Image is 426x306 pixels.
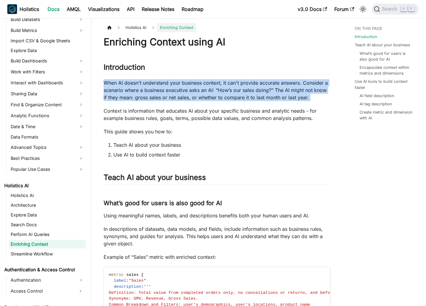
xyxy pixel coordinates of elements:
a: Import CSV & Google Sheets [9,37,86,45]
a: Forum [331,4,358,14]
h1: Enriching Context using AI [104,36,330,48]
span: { [141,273,144,277]
span: : [141,284,144,289]
span: Search [380,6,401,12]
span: ''' [144,284,151,289]
span: description [114,284,141,289]
a: Home page [104,23,115,32]
a: Popular Use Cases [9,164,86,174]
a: Roadmap [178,4,207,14]
li: Teach AI about your business [113,141,330,149]
li: Use AI to build context faster [113,151,330,158]
a: Access Control [9,286,75,296]
a: Sharing Data [9,89,86,99]
p: Example of “Sales” metric with enriched context: [104,253,330,261]
a: AI tag description [360,101,392,107]
a: Docs [44,4,63,14]
a: Visualizations [84,4,123,14]
p: Using meaningful names, labels, and descriptions benefits both your human users and AI. [104,212,330,219]
p: In descriptions of datasets, data models, and fields, include information such as business rules,... [104,225,330,247]
a: Explore Data [9,46,86,55]
a: Search Docs [9,220,86,229]
b: Holistics [20,5,39,13]
a: Perform AI Queries [9,230,86,239]
h2: Teach AI about your business [104,173,330,185]
p: This guide shows you how to: [104,128,330,135]
span: metric [109,273,124,277]
a: Build Dashboards [9,56,86,66]
span: Holistics AI [122,23,149,32]
span: sales [126,273,139,277]
button: Search (Command+K) [371,4,419,15]
a: Architecture [9,201,86,209]
a: AMQL [63,4,84,14]
span: Synonyms: GMV, Revenue, Gross Sales. [109,296,198,301]
h3: What’s good for users is also good for AI [104,199,330,207]
a: What’s good for users is also good for AI [360,51,414,62]
a: Authentication [9,275,86,285]
a: Holistics AI [9,191,86,200]
a: Advanced Topics [9,142,86,152]
a: Release Notes [138,4,178,14]
a: Create metric and dimension with AI [360,109,414,121]
a: v3.0 Docs [294,4,331,14]
a: AI field description [360,93,394,99]
a: Enriching Context [9,240,86,248]
span: Enriching Context [157,23,196,32]
span: "Sales" [129,278,146,283]
a: Streamline Workflow [9,250,86,258]
span: Definition: Total value from completed orders only, no cancellations or returns, and before any d... [109,290,372,295]
a: Encapsulate context within metrics and dimensions [360,65,414,76]
a: Build Metrics [9,26,86,35]
span: : [126,278,129,283]
a: API [123,4,138,14]
img: Holistics [7,4,17,14]
button: Switch between dark and light mode (currently light mode) [358,4,368,14]
a: Use AI tools to build context faster [355,79,417,90]
h2: Introduction [104,63,330,74]
a: Analytic Functions [9,111,86,121]
a: Explore Data [9,211,86,219]
kbd: ⌘ [401,6,407,12]
a: HolisticsHolistics [7,4,39,14]
a: Authentication & Access Control [2,266,86,274]
span: label [114,278,126,283]
a: Data Formats [9,133,86,141]
a: Build Datasets [9,15,86,24]
a: Interact with Dashboards [9,78,86,88]
a: Teach AI about your business [355,42,410,48]
a: Introduction [355,34,377,40]
p: Context is information that educates AI about your specific business and analytic needs - for exa... [104,107,330,122]
a: Best Practices [9,153,86,163]
p: When AI doesn't understand your business context, it can't provide accurate answers. Consider a s... [104,79,330,101]
a: Date & Time [9,122,86,132]
a: Work with Filters [9,67,86,77]
a: Holistics AI [2,181,86,190]
nav: Breadcrumbs [104,23,330,32]
button: Expand sidebar category 'Access Control' [75,286,86,296]
a: Find & Organize Content [9,100,86,110]
kbd: K [408,6,414,12]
